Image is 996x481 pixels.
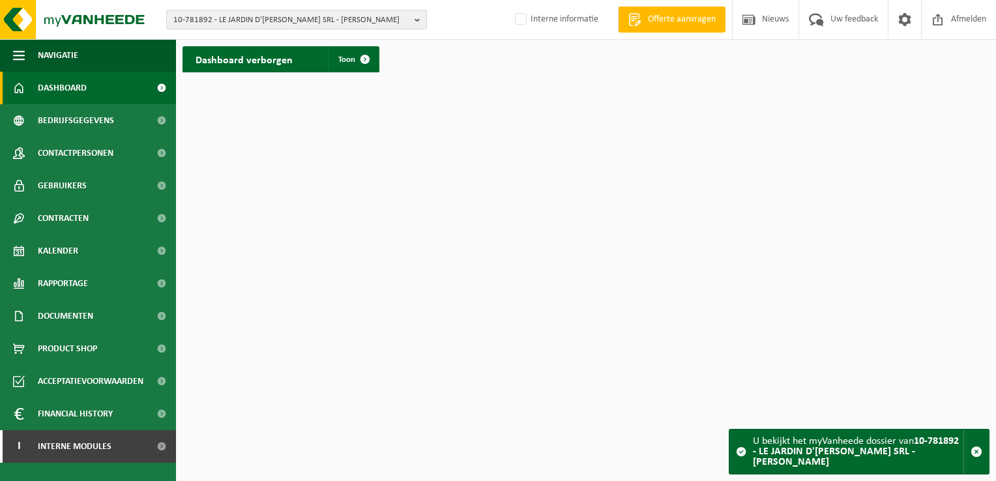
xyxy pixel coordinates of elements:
[645,13,719,26] span: Offerte aanvragen
[38,202,89,235] span: Contracten
[38,300,93,332] span: Documenten
[753,436,959,467] strong: 10-781892 - LE JARDIN D'[PERSON_NAME] SRL - [PERSON_NAME]
[38,365,143,398] span: Acceptatievoorwaarden
[512,10,598,29] label: Interne informatie
[173,10,409,30] span: 10-781892 - LE JARDIN D'[PERSON_NAME] SRL - [PERSON_NAME]
[13,430,25,463] span: I
[328,46,378,72] a: Toon
[38,267,88,300] span: Rapportage
[38,430,111,463] span: Interne modules
[183,46,306,72] h2: Dashboard verborgen
[166,10,427,29] button: 10-781892 - LE JARDIN D'[PERSON_NAME] SRL - [PERSON_NAME]
[38,137,113,169] span: Contactpersonen
[618,7,725,33] a: Offerte aanvragen
[753,430,963,474] div: U bekijkt het myVanheede dossier van
[38,39,78,72] span: Navigatie
[38,169,87,202] span: Gebruikers
[38,398,113,430] span: Financial History
[38,72,87,104] span: Dashboard
[38,332,97,365] span: Product Shop
[38,104,114,137] span: Bedrijfsgegevens
[338,55,355,64] span: Toon
[38,235,78,267] span: Kalender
